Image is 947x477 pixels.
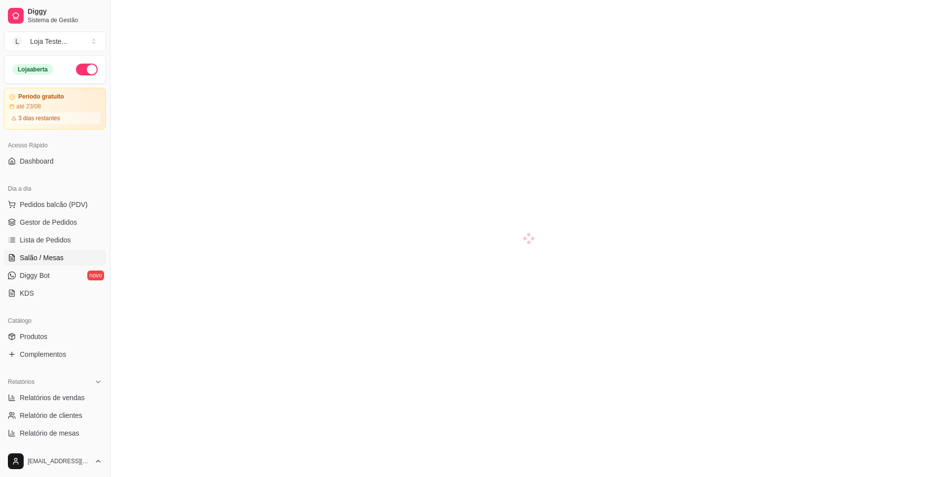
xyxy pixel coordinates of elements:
span: Relatórios [8,378,35,386]
button: Select a team [4,32,106,51]
a: Relatório de clientes [4,408,106,423]
span: Relatório de clientes [20,410,82,420]
span: L [12,36,22,46]
span: Salão / Mesas [20,253,64,263]
span: [EMAIL_ADDRESS][DOMAIN_NAME] [28,457,90,465]
span: Complementos [20,349,66,359]
span: KDS [20,288,34,298]
a: Salão / Mesas [4,250,106,266]
a: Produtos [4,329,106,344]
span: Sistema de Gestão [28,16,102,24]
div: Acesso Rápido [4,137,106,153]
article: até 23/08 [16,102,41,110]
span: Diggy Bot [20,271,50,280]
div: Loja Teste ... [30,36,67,46]
a: Período gratuitoaté 23/083 dias restantes [4,88,106,130]
a: Relatório de mesas [4,425,106,441]
a: Gestor de Pedidos [4,214,106,230]
article: 3 dias restantes [18,114,60,122]
div: Loja aberta [12,64,53,75]
a: Relatório de fidelidadenovo [4,443,106,459]
button: Alterar Status [76,64,98,75]
span: Relatórios de vendas [20,393,85,403]
a: Dashboard [4,153,106,169]
span: Gestor de Pedidos [20,217,77,227]
a: Relatórios de vendas [4,390,106,406]
button: [EMAIL_ADDRESS][DOMAIN_NAME] [4,449,106,473]
a: Lista de Pedidos [4,232,106,248]
button: Pedidos balcão (PDV) [4,197,106,212]
span: Dashboard [20,156,54,166]
a: KDS [4,285,106,301]
a: Complementos [4,346,106,362]
div: Dia a dia [4,181,106,197]
span: Diggy [28,7,102,16]
article: Período gratuito [18,93,64,101]
div: Catálogo [4,313,106,329]
a: DiggySistema de Gestão [4,4,106,28]
a: Diggy Botnovo [4,268,106,283]
span: Produtos [20,332,47,341]
span: Relatório de mesas [20,428,79,438]
span: Lista de Pedidos [20,235,71,245]
span: Pedidos balcão (PDV) [20,200,88,209]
